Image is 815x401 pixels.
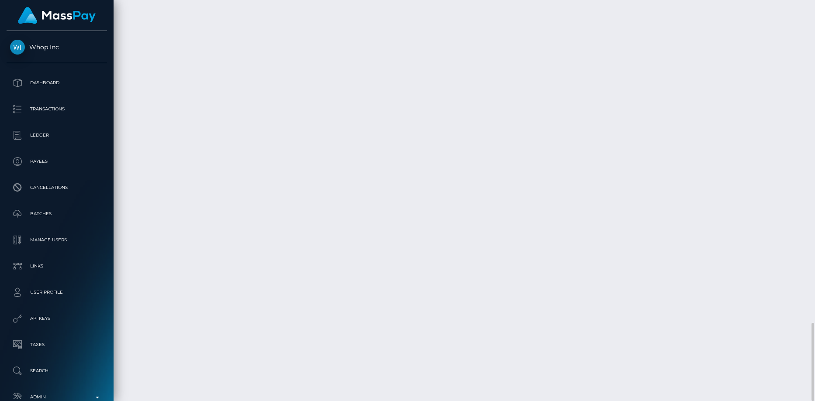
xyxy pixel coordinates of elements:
[7,360,107,382] a: Search
[10,286,104,299] p: User Profile
[10,260,104,273] p: Links
[10,207,104,220] p: Batches
[7,177,107,199] a: Cancellations
[7,334,107,356] a: Taxes
[7,229,107,251] a: Manage Users
[7,43,107,51] span: Whop Inc
[7,72,107,94] a: Dashboard
[10,129,104,142] p: Ledger
[10,364,104,377] p: Search
[10,76,104,89] p: Dashboard
[10,155,104,168] p: Payees
[10,233,104,247] p: Manage Users
[7,151,107,172] a: Payees
[10,312,104,325] p: API Keys
[10,181,104,194] p: Cancellations
[7,308,107,329] a: API Keys
[10,40,25,55] img: Whop Inc
[7,281,107,303] a: User Profile
[7,124,107,146] a: Ledger
[10,103,104,116] p: Transactions
[18,7,96,24] img: MassPay Logo
[7,255,107,277] a: Links
[7,203,107,225] a: Batches
[7,98,107,120] a: Transactions
[10,338,104,351] p: Taxes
